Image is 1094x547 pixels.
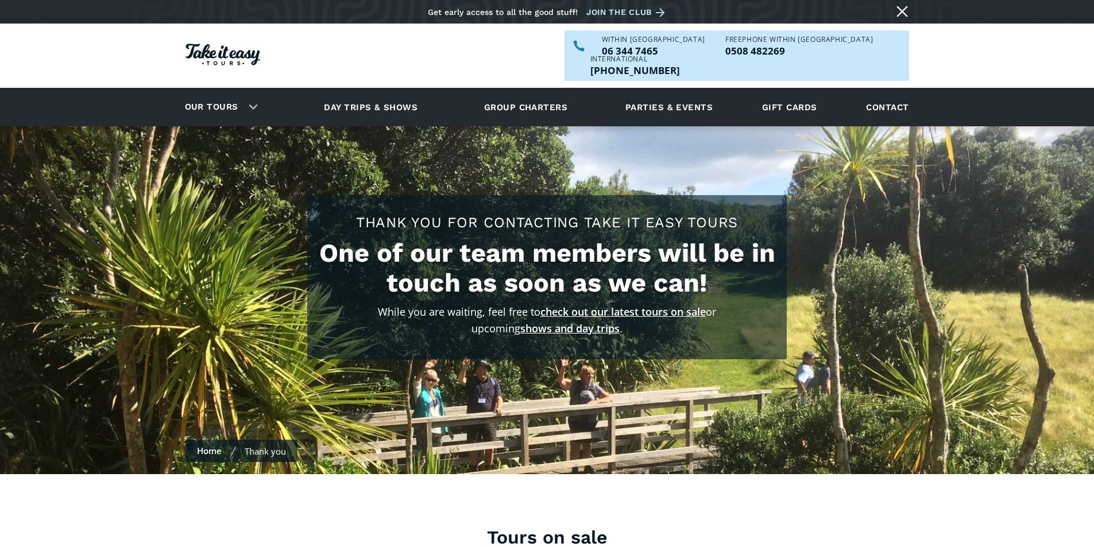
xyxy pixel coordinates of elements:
a: Home [197,445,222,456]
a: Homepage [185,38,260,74]
a: Contact [860,91,914,123]
a: check out our latest tours on sale [540,305,706,319]
div: International [590,56,680,63]
p: [PHONE_NUMBER] [590,65,680,75]
a: Our tours [176,94,247,121]
a: Call us within NZ on 063447465 [602,46,705,56]
a: Call us freephone within NZ on 0508482269 [725,46,873,56]
nav: breadcrumbs [185,440,297,462]
div: WITHIN [GEOGRAPHIC_DATA] [602,36,705,43]
a: Day trips & shows [310,91,432,123]
img: Take it easy Tours logo [185,44,260,65]
a: Call us outside of NZ on +6463447465 [590,65,680,75]
a: Parties & events [620,91,718,123]
a: shows and day trips [520,321,620,335]
p: 0508 482269 [725,46,873,56]
p: 06 344 7465 [602,46,705,56]
div: Our tours [171,91,267,123]
div: Thank you [245,445,286,457]
h2: One of our team members will be in touch as soon as we can! [319,238,775,298]
p: While you are waiting, feel free to or upcoming . [361,304,734,337]
a: Close message [893,2,911,21]
div: Freephone WITHIN [GEOGRAPHIC_DATA] [725,36,873,43]
div: Get early access to all the good stuff! [428,7,578,17]
a: Group charters [470,91,582,123]
h1: Thank you for contacting Take It Easy Tours [319,212,775,232]
a: Gift cards [756,91,823,123]
a: Join the club [586,5,669,20]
